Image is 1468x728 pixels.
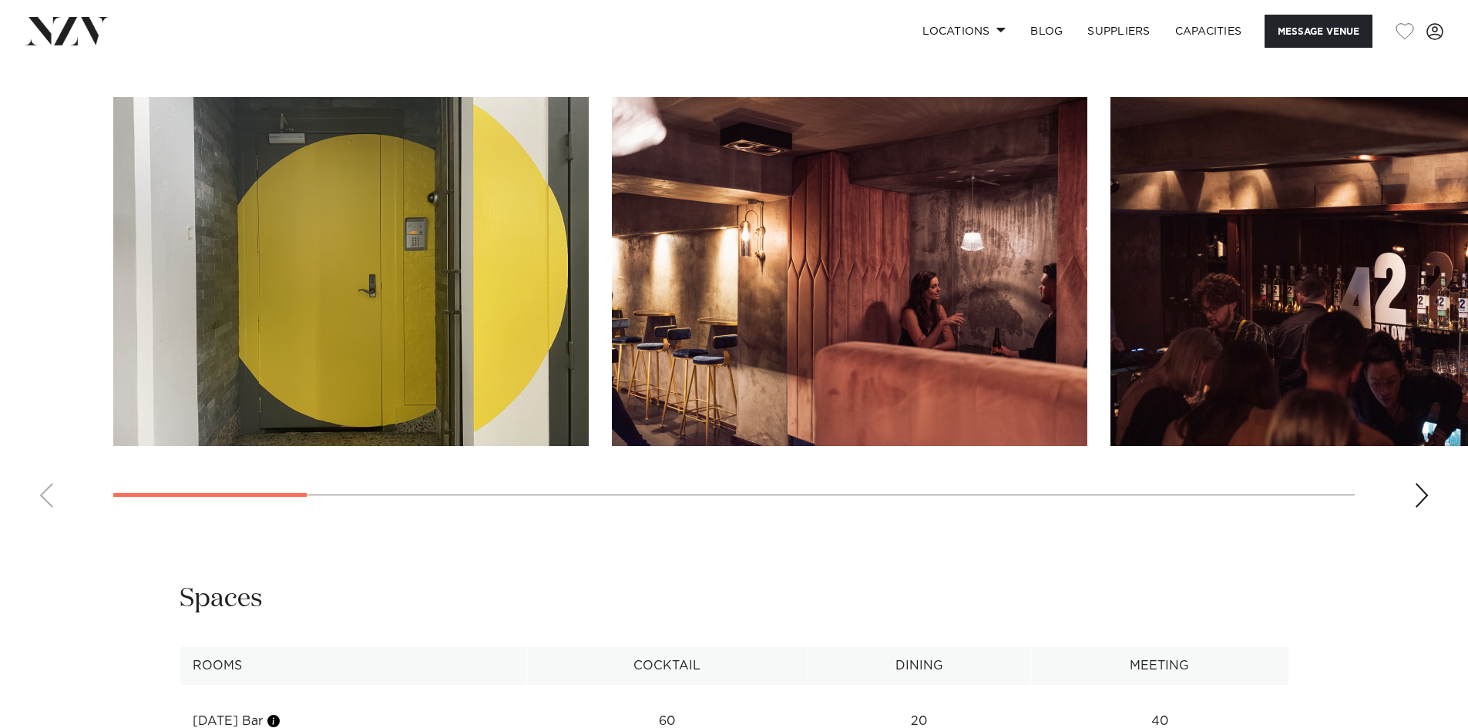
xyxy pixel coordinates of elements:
th: Rooms [180,647,526,685]
swiper-slide: 2 / 16 [612,97,1087,446]
a: Locations [910,15,1018,48]
a: BLOG [1018,15,1075,48]
th: Meeting [1030,647,1288,685]
img: nzv-logo.png [25,17,109,45]
button: Message Venue [1265,15,1372,48]
swiper-slide: 1 / 16 [113,97,589,446]
a: SUPPLIERS [1075,15,1162,48]
a: Capacities [1163,15,1255,48]
th: Dining [808,647,1030,685]
h2: Spaces [180,582,263,616]
th: Cocktail [526,647,808,685]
